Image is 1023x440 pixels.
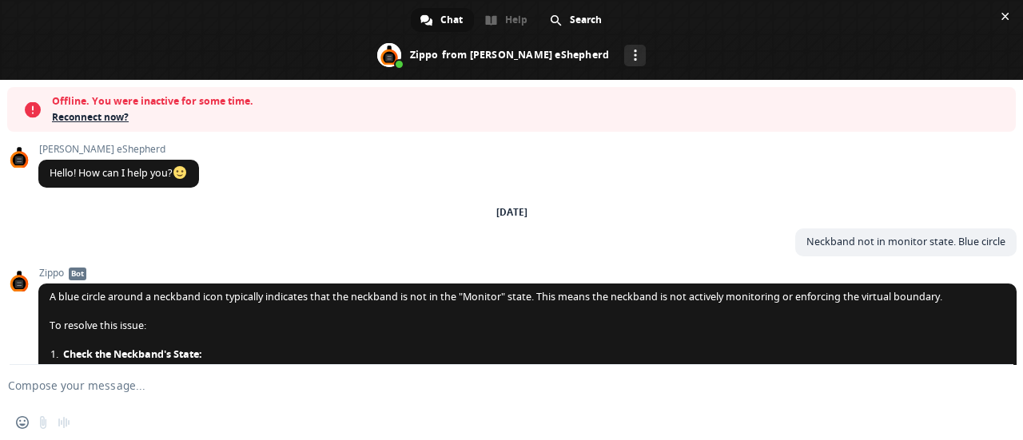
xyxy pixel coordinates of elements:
[38,268,1017,279] span: Zippo
[16,416,29,429] span: Insert an emoji
[8,379,964,393] textarea: Compose your message...
[38,144,199,155] span: [PERSON_NAME] eShepherd
[52,109,1008,125] span: Reconnect now?
[540,8,613,32] div: Search
[440,8,463,32] span: Chat
[411,8,474,32] div: Chat
[63,347,202,361] span: Check the Neckband's State:
[496,208,527,217] div: [DATE]
[570,8,602,32] span: Search
[50,166,188,180] span: Hello! How can I help you?
[69,268,86,280] span: Bot
[997,8,1013,25] span: Close chat
[52,93,1008,109] span: Offline. You were inactive for some time.
[624,45,646,66] div: More channels
[806,235,1005,248] span: Neckband not in monitor state. Blue circle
